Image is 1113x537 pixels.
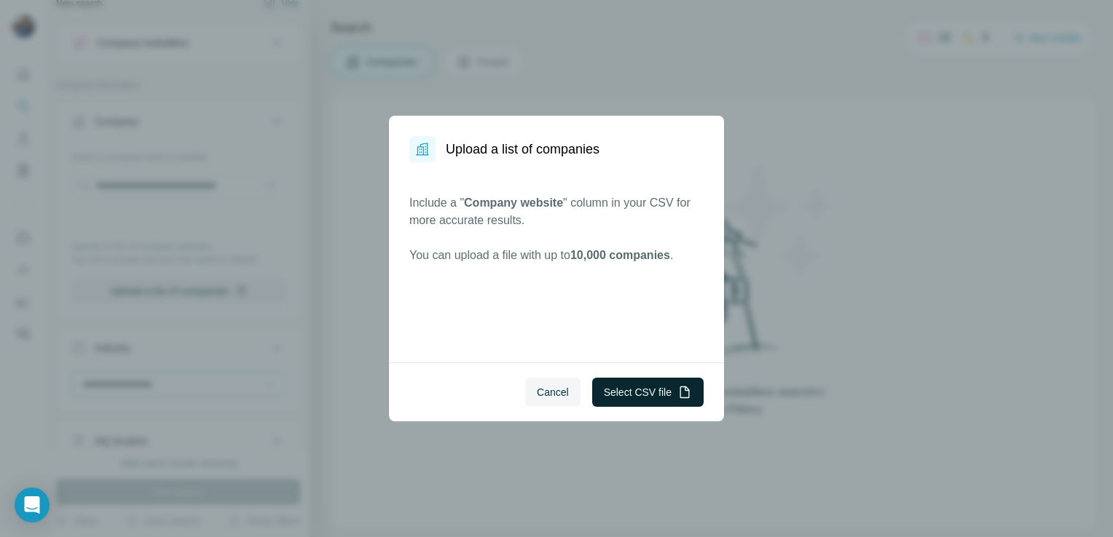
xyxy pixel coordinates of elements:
[464,196,563,209] span: Company website
[537,385,569,399] span: Cancel
[570,249,670,261] span: 10,000 companies
[446,139,599,159] h1: Upload a list of companies
[592,378,704,407] button: Select CSV file
[525,378,581,407] button: Cancel
[409,194,704,229] p: Include a " " column in your CSV for more accurate results.
[15,488,50,522] div: Open Intercom Messenger
[409,247,704,264] p: You can upload a file with up to .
